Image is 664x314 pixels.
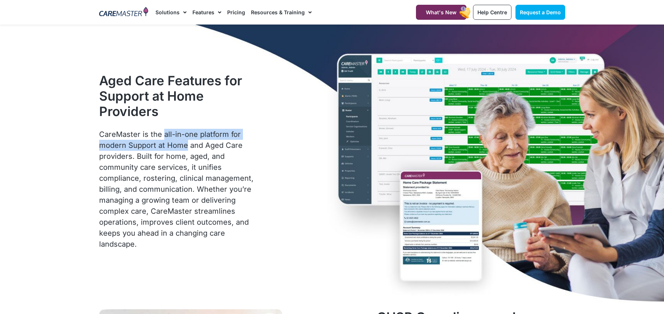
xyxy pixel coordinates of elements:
[477,9,507,15] span: Help Centre
[426,9,457,15] span: What's New
[99,7,149,18] img: CareMaster Logo
[99,73,258,119] h1: Aged Care Features for Support at Home Providers
[99,129,258,250] p: CareMaster is the all-in-one platform for modern Support at Home and Aged Care providers. Built f...
[416,5,466,20] a: What's New
[515,5,565,20] a: Request a Demo
[473,5,511,20] a: Help Centre
[520,9,561,15] span: Request a Demo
